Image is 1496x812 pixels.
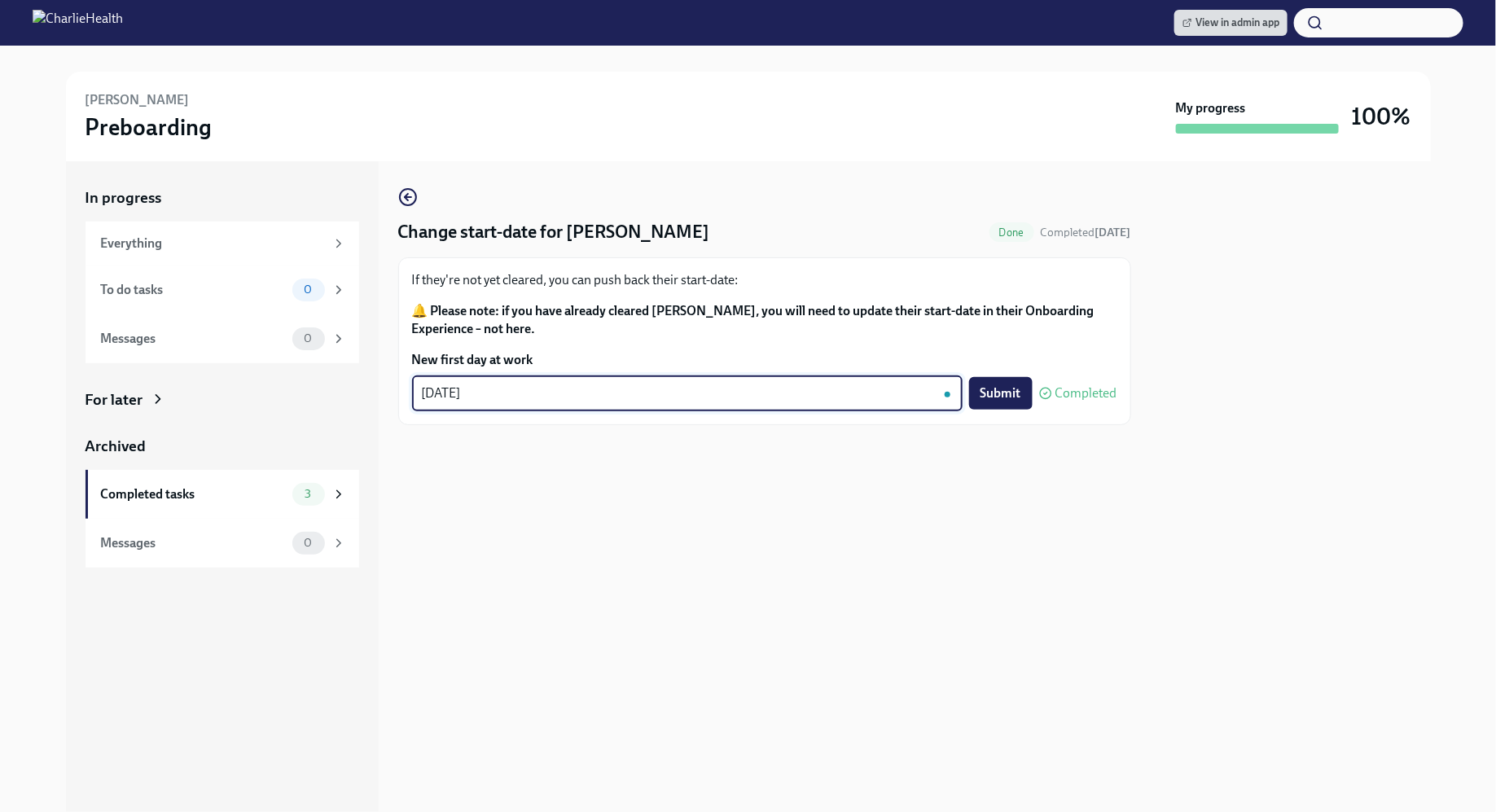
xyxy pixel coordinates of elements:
div: Everything [101,235,325,252]
span: 0 [294,283,322,296]
strong: 🔔 Please note: if you have already cleared [PERSON_NAME], you will need to update their start-dat... [412,303,1095,336]
button: Submit [969,377,1033,410]
h6: [PERSON_NAME] [86,91,190,109]
div: Messages [101,330,286,348]
a: Completed tasks3 [86,470,359,519]
span: Done [989,226,1034,239]
a: To do tasks0 [86,266,359,314]
span: Submit [981,385,1021,402]
h4: Change start-date for [PERSON_NAME] [398,220,710,244]
h3: 100% [1352,102,1411,131]
span: 0 [294,332,322,345]
div: To do tasks [101,281,286,299]
div: Completed tasks [101,485,286,503]
span: 3 [295,488,321,500]
div: For later [86,389,143,410]
span: September 17th, 2025 10:26 [1041,225,1131,240]
a: Everything [86,222,359,266]
a: In progress [86,187,359,208]
span: Completed [1041,226,1131,239]
a: Archived [86,436,359,457]
a: View in admin app [1174,10,1288,36]
span: 0 [294,537,322,549]
span: Completed [1055,387,1117,400]
a: Messages0 [86,314,359,363]
label: New first day at work [412,351,1117,369]
a: For later [86,389,359,410]
div: Messages [101,534,286,552]
span: View in admin app [1182,15,1279,31]
strong: [DATE] [1095,226,1131,239]
strong: My progress [1176,99,1246,117]
img: CharlieHealth [33,10,123,36]
p: If they're not yet cleared, you can push back their start-date: [412,271,1117,289]
h3: Preboarding [86,112,213,142]
a: Messages0 [86,519,359,568]
textarea: [DATE] [422,384,953,403]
